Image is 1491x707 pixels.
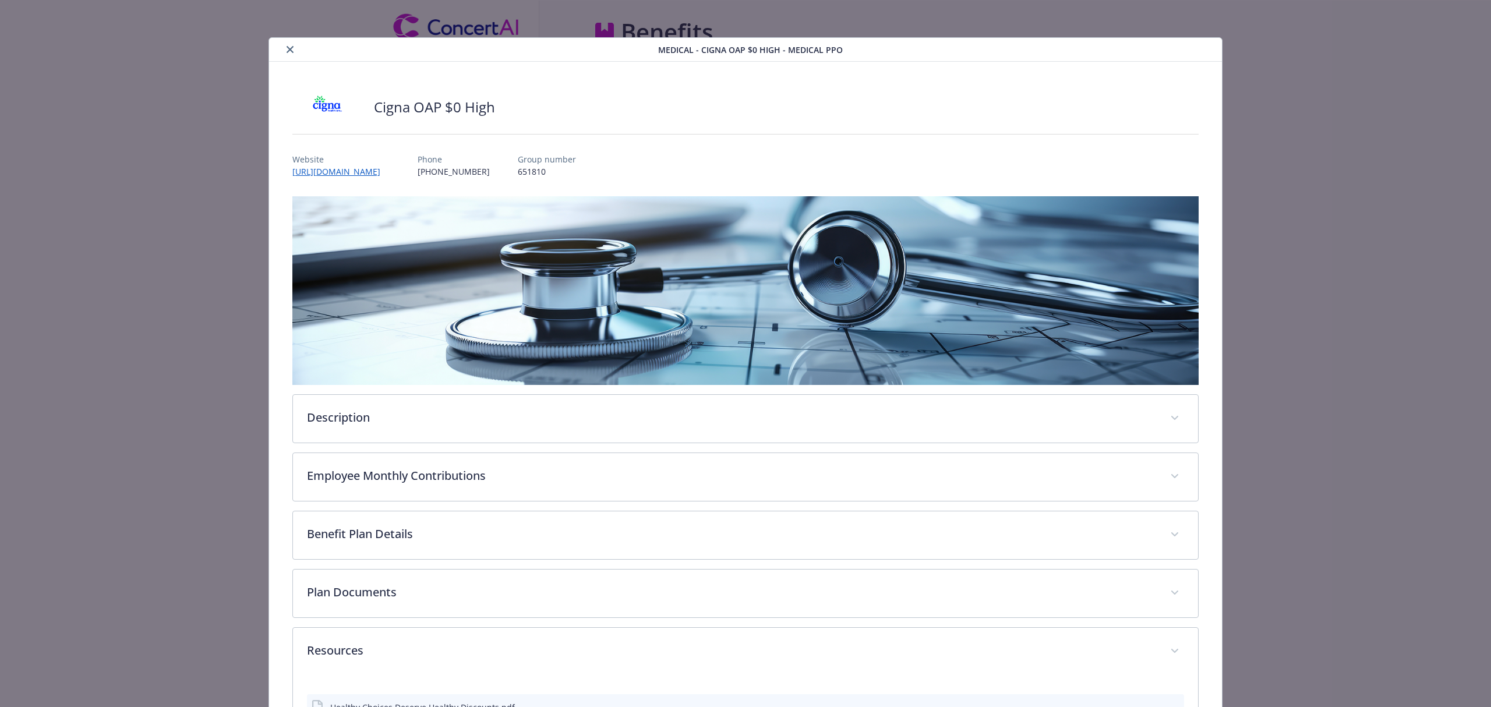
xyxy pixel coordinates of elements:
[293,395,1198,443] div: Description
[292,196,1199,385] img: banner
[293,570,1198,617] div: Plan Documents
[307,584,1156,601] p: Plan Documents
[283,43,297,56] button: close
[292,153,390,165] p: Website
[292,166,390,177] a: [URL][DOMAIN_NAME]
[307,467,1156,485] p: Employee Monthly Contributions
[307,409,1156,426] p: Description
[418,165,490,178] p: [PHONE_NUMBER]
[307,642,1156,659] p: Resources
[293,511,1198,559] div: Benefit Plan Details
[658,44,843,56] span: Medical - Cigna OAP $0 High - Medical PPO
[293,453,1198,501] div: Employee Monthly Contributions
[518,153,576,165] p: Group number
[293,628,1198,676] div: Resources
[374,97,495,117] h2: Cigna OAP $0 High
[307,525,1156,543] p: Benefit Plan Details
[518,165,576,178] p: 651810
[418,153,490,165] p: Phone
[292,90,362,125] img: CIGNA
